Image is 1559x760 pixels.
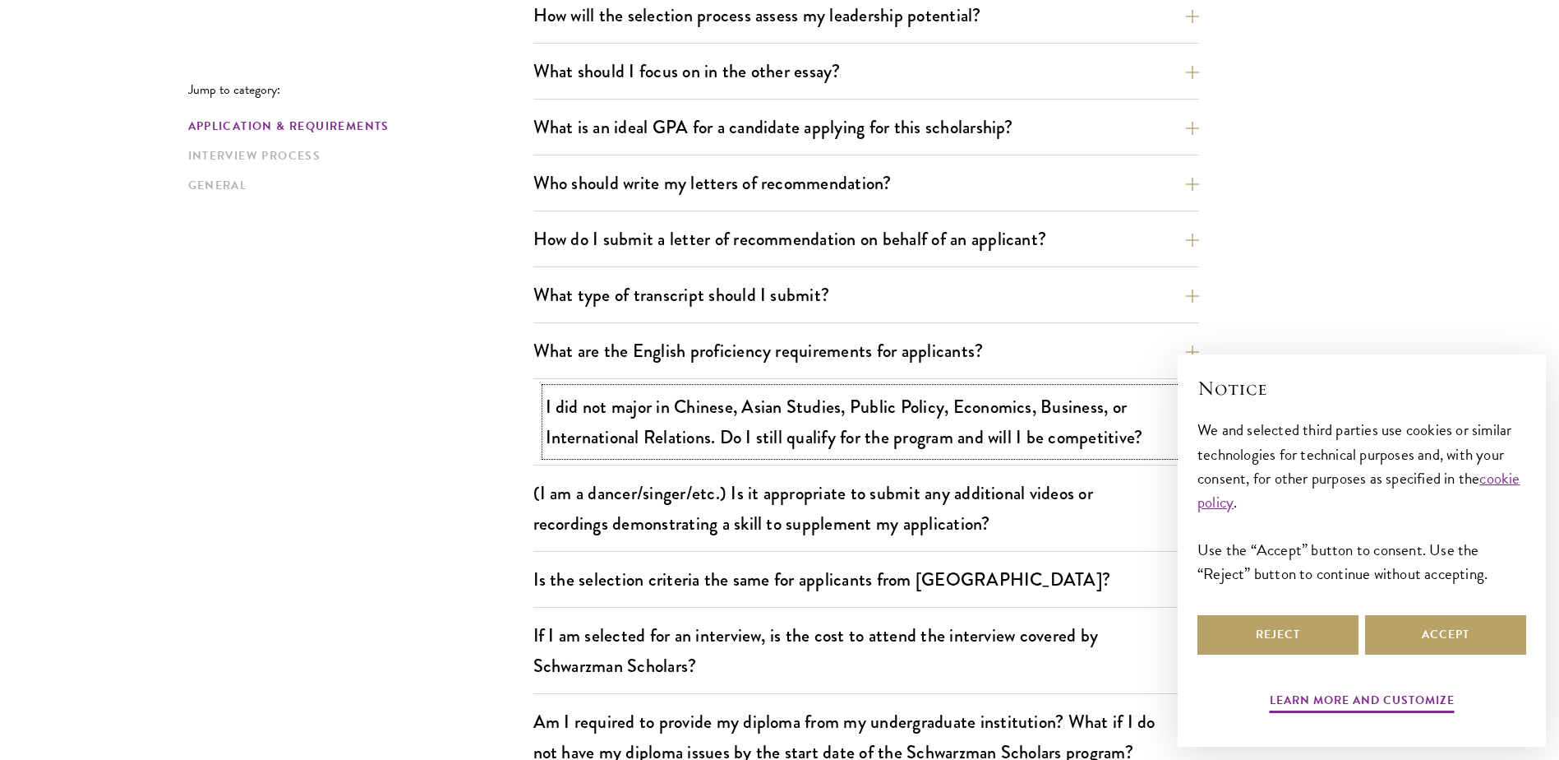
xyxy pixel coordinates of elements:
[188,147,524,165] a: Interview Process
[533,561,1199,598] button: Is the selection criteria the same for applicants from [GEOGRAPHIC_DATA]?
[188,82,533,97] p: Jump to category:
[188,177,524,194] a: General
[533,475,1199,542] button: (I am a dancer/singer/etc.) Is it appropriate to submit any additional videos or recordings demon...
[533,617,1199,684] button: If I am selected for an interview, is the cost to attend the interview covered by Schwarzman Scho...
[1197,374,1526,402] h2: Notice
[533,332,1199,369] button: What are the English proficiency requirements for applicants?
[1365,615,1526,655] button: Accept
[546,388,1211,456] button: I did not major in Chinese, Asian Studies, Public Policy, Economics, Business, or International R...
[188,118,524,135] a: Application & Requirements
[533,53,1199,90] button: What should I focus on in the other essay?
[533,220,1199,257] button: How do I submit a letter of recommendation on behalf of an applicant?
[1197,418,1526,585] div: We and selected third parties use cookies or similar technologies for technical purposes and, wit...
[533,276,1199,313] button: What type of transcript should I submit?
[1270,690,1455,716] button: Learn more and customize
[1197,466,1520,514] a: cookie policy
[533,165,1199,202] button: Who should write my letters of recommendation?
[1197,615,1358,655] button: Reject
[533,109,1199,146] button: What is an ideal GPA for a candidate applying for this scholarship?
